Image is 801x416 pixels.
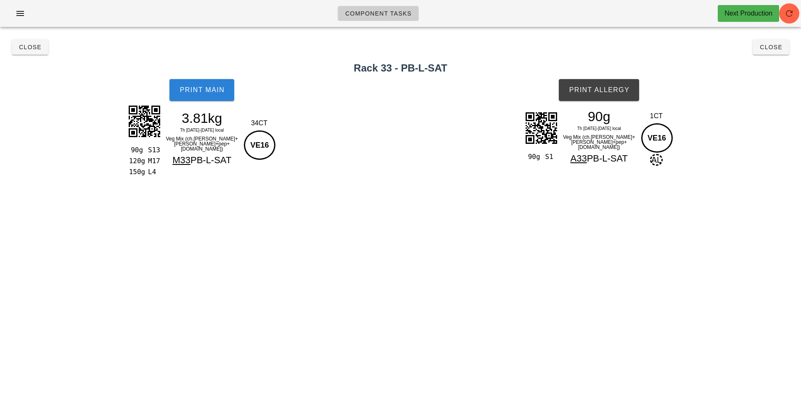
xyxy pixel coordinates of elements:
div: 3.81kg [165,112,238,125]
div: M17 [145,156,162,167]
div: 90g [524,151,542,162]
div: VE16 [244,130,275,160]
span: Component Tasks [345,10,412,17]
div: 150g [127,167,145,178]
button: Print Allergy [559,79,639,101]
span: A33 [570,153,587,164]
span: Th [DATE]-[DATE] local [577,126,621,131]
span: M33 [172,155,190,165]
a: Component Tasks [338,6,419,21]
span: Close [759,44,782,50]
span: PB-L-SAT [587,153,628,164]
img: SsguErzPGYGUZRnIPgRMSB+2qZ1NSAq2vodMSB+2qZ1NSAq2vodMSB+2qZ1NSAq2vodMSB+2qZ1NSAq2vodMSB+2qZ1NSAq2v... [123,100,165,142]
span: Close [19,44,42,50]
div: L4 [145,167,162,178]
div: 1CT [639,111,674,121]
span: PB-L-SAT [190,155,231,165]
img: MUAAAAASUVORK5CYII= [520,107,562,149]
div: 34CT [242,118,277,128]
span: AL [650,154,663,166]
div: 120g [127,156,145,167]
div: 90g [563,110,636,123]
div: Next Production [724,8,772,19]
div: S13 [145,145,162,156]
span: Th [DATE]-[DATE] local [180,128,224,132]
span: Print Main [179,86,225,94]
button: Close [753,40,789,55]
div: VE16 [641,123,673,153]
div: 90g [127,145,145,156]
div: S1 [542,151,559,162]
div: Veg Mix (ch.[PERSON_NAME]+[PERSON_NAME]+pep+[DOMAIN_NAME]) [165,135,238,153]
h2: Rack 33 - PB-L-SAT [5,61,796,76]
button: Close [12,40,48,55]
span: Print Allergy [568,86,629,94]
div: Veg Mix (ch.[PERSON_NAME]+[PERSON_NAME]+pep+[DOMAIN_NAME]) [563,133,636,151]
button: Print Main [169,79,234,101]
